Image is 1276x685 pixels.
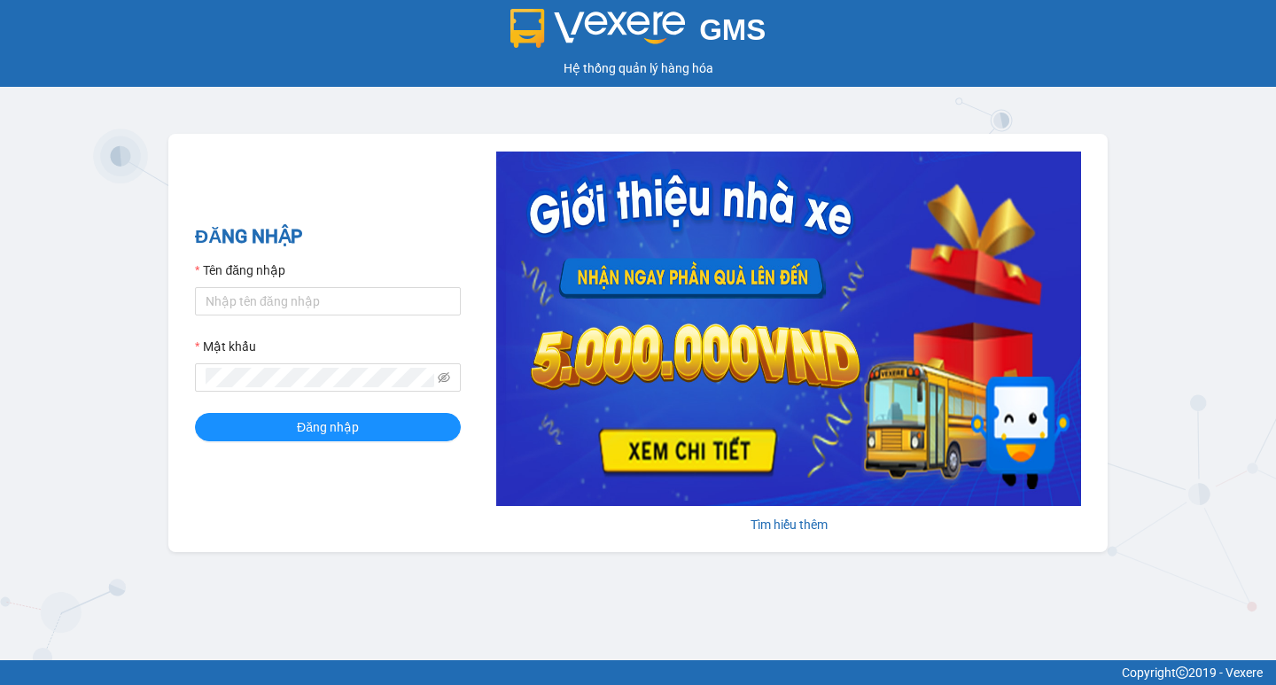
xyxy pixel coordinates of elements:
[195,337,256,356] label: Mật khẩu
[195,222,461,252] h2: ĐĂNG NHẬP
[4,58,1272,78] div: Hệ thống quản lý hàng hóa
[195,261,285,280] label: Tên đăng nhập
[496,152,1081,506] img: banner-0
[699,13,766,46] span: GMS
[510,27,766,41] a: GMS
[297,417,359,437] span: Đăng nhập
[1176,666,1188,679] span: copyright
[438,371,450,384] span: eye-invisible
[13,663,1263,682] div: Copyright 2019 - Vexere
[195,413,461,441] button: Đăng nhập
[195,287,461,315] input: Tên đăng nhập
[206,368,434,387] input: Mật khẩu
[496,515,1081,534] div: Tìm hiểu thêm
[510,9,686,48] img: logo 2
